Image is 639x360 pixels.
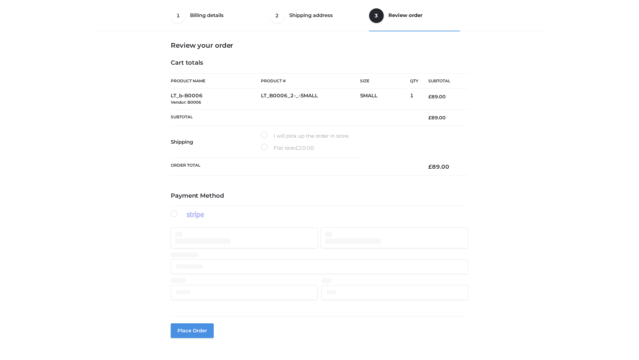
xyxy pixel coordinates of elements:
[295,145,314,151] bdi: 20.00
[171,89,261,110] td: LT_b-B0006
[418,74,468,89] th: Subtotal
[171,73,261,89] th: Product Name
[261,132,349,140] label: I will pick up the order in store.
[428,94,446,100] bdi: 89.00
[360,74,407,89] th: Size
[171,323,214,338] button: Place order
[428,163,432,170] span: £
[171,158,418,176] th: Order Total
[171,126,261,158] th: Shipping
[428,115,431,121] span: £
[261,89,360,110] td: LT_B0006_2-_-SMALL
[171,109,418,126] th: Subtotal
[261,144,314,152] label: Flat rate:
[171,41,468,49] h3: Review your order
[261,73,360,89] th: Product #
[410,89,418,110] td: 1
[171,100,201,105] small: Vendor: B0006
[428,94,431,100] span: £
[171,192,468,200] h4: Payment Method
[360,89,410,110] td: SMALL
[410,73,418,89] th: Qty
[171,59,468,67] h4: Cart totals
[428,115,446,121] bdi: 89.00
[428,163,449,170] bdi: 89.00
[295,145,299,151] span: £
